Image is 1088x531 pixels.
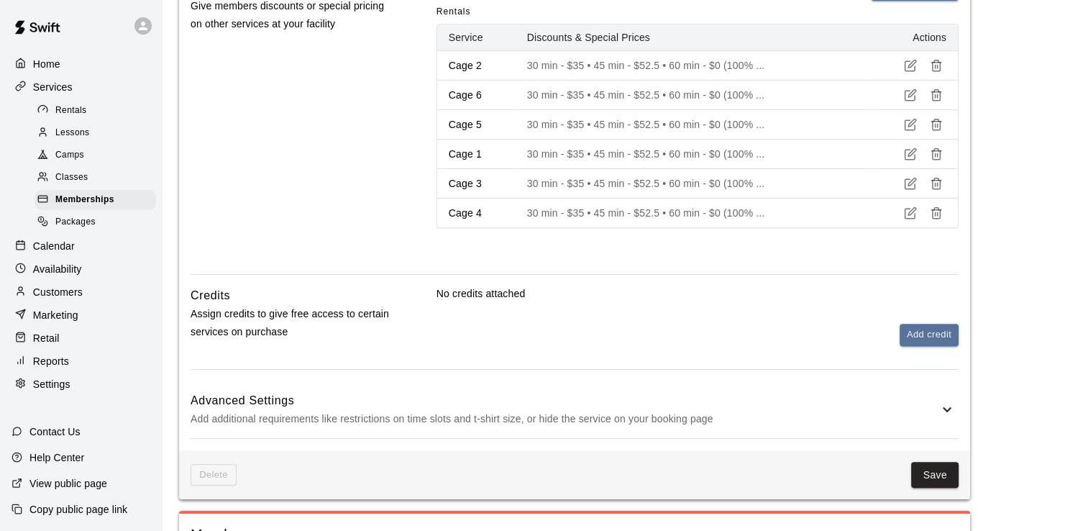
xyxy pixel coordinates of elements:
[55,126,90,140] span: Lessons
[35,122,162,144] a: Lessons
[12,350,150,372] a: Reports
[55,193,114,207] span: Memberships
[55,104,87,118] span: Rentals
[35,168,156,188] div: Classes
[437,24,516,51] th: Service
[33,331,60,345] p: Retail
[33,57,60,71] p: Home
[911,462,959,489] button: Save
[449,88,504,102] p: Cage 6
[449,176,504,191] p: Cage 3
[12,327,150,349] a: Retail
[516,24,872,51] th: Discounts & Special Prices
[191,464,237,486] span: This membership cannot be deleted since it still has members
[12,373,150,395] a: Settings
[12,235,150,257] a: Calendar
[12,258,150,280] a: Availability
[35,101,156,121] div: Rentals
[527,176,860,191] p: 30 min - $35 • 45 min - $52.5 • 60 min - $0 (100% ...
[527,206,860,220] p: 30 min - $35 • 45 min - $52.5 • 60 min - $0 (100% ...
[33,80,73,94] p: Services
[449,147,504,161] p: Cage 1
[35,189,162,212] a: Memberships
[33,377,70,391] p: Settings
[191,410,938,428] p: Add additional requirements like restrictions on time slots and t-shirt size, or hide the service...
[449,58,504,73] p: Cage 2
[449,117,504,132] p: Cage 5
[29,450,84,465] p: Help Center
[55,148,84,163] span: Camps
[12,53,150,75] a: Home
[35,145,162,167] a: Camps
[191,391,938,410] h6: Advanced Settings
[527,117,860,132] p: 30 min - $35 • 45 min - $52.5 • 60 min - $0 (100% ...
[33,239,75,253] p: Calendar
[436,286,959,301] p: No credits attached
[900,324,959,346] button: Add credit
[35,167,162,189] a: Classes
[33,262,82,276] p: Availability
[29,425,81,439] p: Contact Us
[527,147,860,161] p: 30 min - $35 • 45 min - $52.5 • 60 min - $0 (100% ...
[872,24,958,51] th: Actions
[35,145,156,165] div: Camps
[436,1,471,24] span: Rentals
[35,212,156,232] div: Packages
[55,215,96,230] span: Packages
[191,305,390,341] p: Assign credits to give free access to certain services on purchase
[527,58,860,73] p: 30 min - $35 • 45 min - $52.5 • 60 min - $0 (100% ...
[29,502,127,517] p: Copy public page link
[33,308,78,322] p: Marketing
[29,476,107,491] p: View public page
[191,381,959,438] div: Advanced SettingsAdd additional requirements like restrictions on time slots and t-shirt size, or...
[33,285,83,299] p: Customers
[12,304,150,326] a: Marketing
[12,76,150,98] a: Services
[191,286,230,305] h6: Credits
[35,212,162,234] a: Packages
[55,171,88,185] span: Classes
[527,88,860,102] p: 30 min - $35 • 45 min - $52.5 • 60 min - $0 (100% ...
[35,123,156,143] div: Lessons
[35,190,156,210] div: Memberships
[449,206,504,220] p: Cage 4
[12,281,150,303] a: Customers
[33,354,69,368] p: Reports
[35,99,162,122] a: Rentals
